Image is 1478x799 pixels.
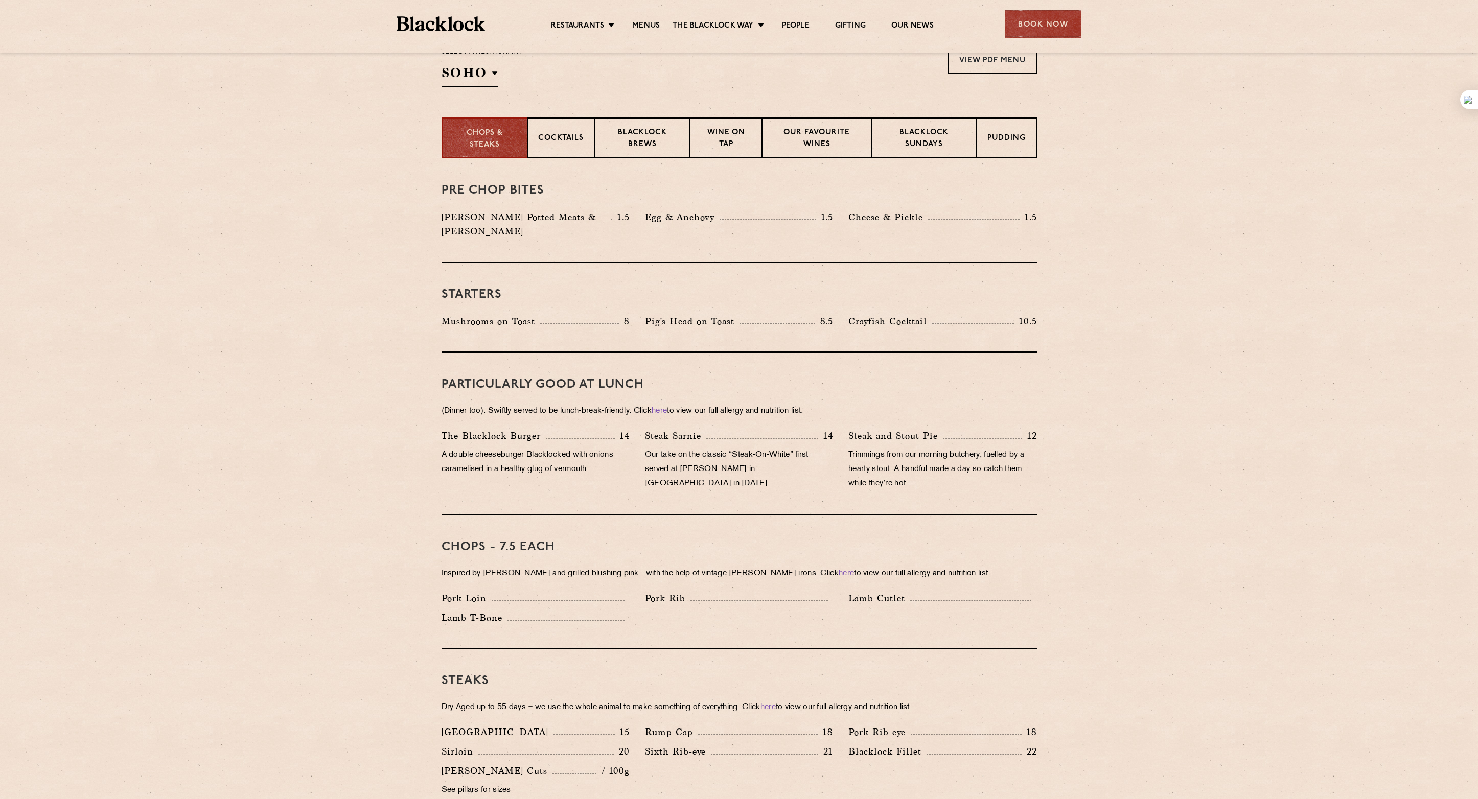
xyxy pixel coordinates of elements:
p: 18 [818,725,833,739]
p: 22 [1022,745,1037,758]
p: Chops & Steaks [453,128,517,151]
p: Steak and Stout Pie [848,429,943,443]
a: Restaurants [551,21,604,32]
h3: PARTICULARLY GOOD AT LUNCH [442,378,1037,391]
p: Blacklock Sundays [883,127,965,151]
p: Trimmings from our morning butchery, fuelled by a hearty stout. A handful made a day so catch the... [848,448,1036,491]
p: [PERSON_NAME] Potted Meats & [PERSON_NAME] [442,210,612,239]
p: Lamb Cutlet [848,591,910,605]
p: Mushrooms on Toast [442,314,540,328]
p: The Blacklock Burger [442,429,546,443]
p: Steak Sarnie [645,429,706,443]
p: Our favourite wines [773,127,861,151]
h3: Pre Chop Bites [442,184,1037,197]
p: 12 [1022,429,1037,442]
p: (Dinner too). Swiftly served to be lunch-break-friendly. Click to view our full allergy and nutri... [442,404,1037,418]
a: Gifting [835,21,866,32]
p: 10.5 [1014,315,1036,328]
p: 8 [619,315,630,328]
p: Pudding [987,133,1026,146]
p: Sirloin [442,744,478,759]
p: Wine on Tap [701,127,751,151]
p: Our take on the classic “Steak-On-White” first served at [PERSON_NAME] in [GEOGRAPHIC_DATA] in [D... [645,448,833,491]
a: People [782,21,810,32]
h2: SOHO [442,64,498,87]
p: 21 [818,745,833,758]
p: 15 [615,725,630,739]
p: A double cheeseburger Blacklocked with onions caramelised in a healthy glug of vermouth. [442,448,630,477]
p: Pig's Head on Toast [645,314,740,328]
p: Crayfish Cocktail [848,314,932,328]
p: Pork Rib-eye [848,725,911,739]
p: 8.5 [815,315,834,328]
a: The Blacklock Way [673,21,753,32]
p: 18 [1022,725,1037,739]
p: 1.5 [1020,210,1037,224]
a: Menus [632,21,660,32]
p: Sixth Rib-eye [645,744,711,759]
p: Egg & Anchovy [645,210,720,224]
p: See pillars for sizes [442,783,630,797]
a: here [652,407,667,415]
p: 14 [818,429,833,442]
h3: Steaks [442,674,1037,688]
p: Blacklock Fillet [848,744,927,759]
p: Pork Loin [442,591,492,605]
p: Lamb T-Bone [442,610,507,625]
p: 1.5 [816,210,834,224]
p: Dry Aged up to 55 days − we use the whole animal to make something of everything. Click to view o... [442,700,1037,715]
p: Cheese & Pickle [848,210,928,224]
p: Rump Cap [645,725,698,739]
img: BL_Textured_Logo-footer-cropped.svg [397,16,485,31]
p: 20 [614,745,630,758]
div: Book Now [1005,10,1081,38]
p: 1.5 [612,210,630,224]
h3: Starters [442,288,1037,301]
p: Pork Rib [645,591,690,605]
p: Blacklock Brews [605,127,680,151]
a: Our News [891,21,934,32]
p: [GEOGRAPHIC_DATA] [442,725,553,739]
p: 14 [615,429,630,442]
a: here [839,570,854,577]
p: Inspired by [PERSON_NAME] and grilled blushing pink - with the help of vintage [PERSON_NAME] iron... [442,567,1037,581]
p: / 100g [596,764,630,778]
p: Cocktails [538,133,584,146]
p: [PERSON_NAME] Cuts [442,764,552,778]
a: here [760,703,776,711]
h3: Chops - 7.5 each [442,540,1037,554]
a: View PDF Menu [948,45,1037,74]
